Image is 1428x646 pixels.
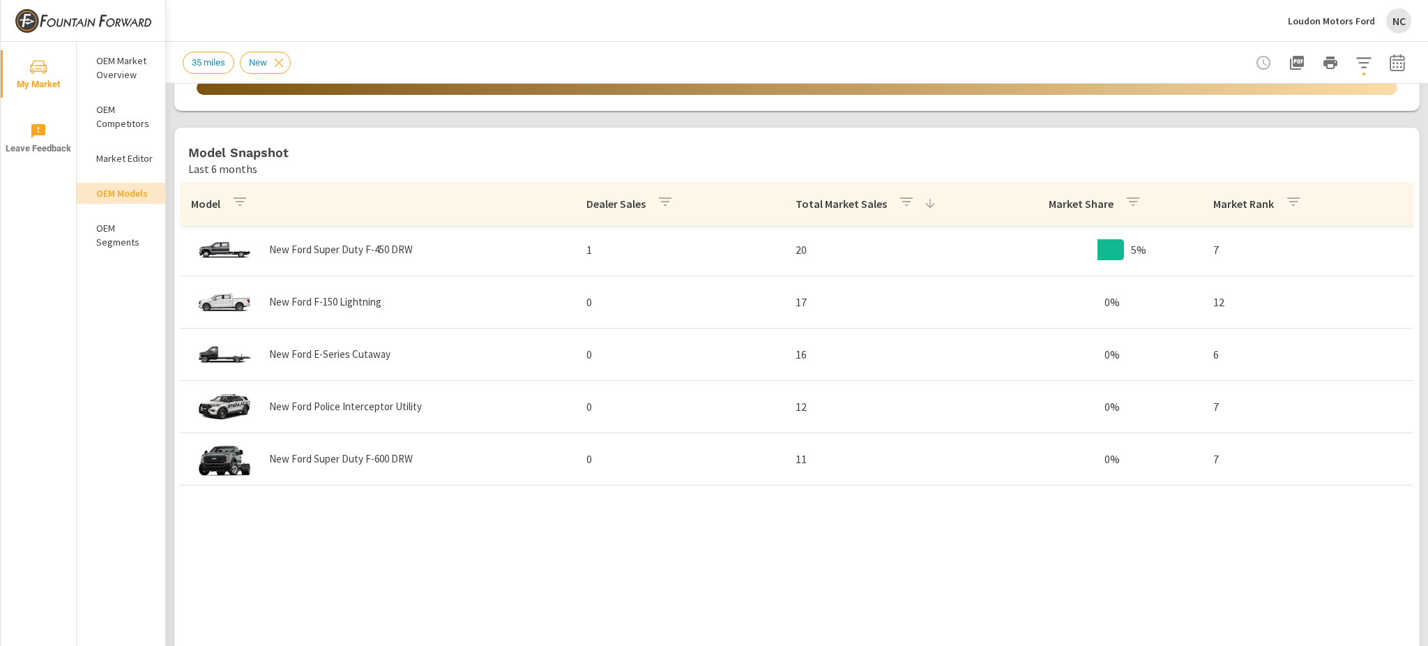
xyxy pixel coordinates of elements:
[269,348,390,361] p: New Ford E-Series Cutaway
[586,241,773,258] p: 1
[796,346,982,363] p: 16
[5,59,72,93] span: My Market
[1288,15,1375,27] p: Loudon Motors Ford
[1386,8,1411,33] div: NC
[796,197,887,211] p: Total Market Sales
[1213,346,1402,363] p: 6
[241,57,275,68] span: New
[269,243,413,256] p: New Ford Super Duty F-450 DRW
[240,52,291,74] div: New
[191,197,220,211] p: Model
[1213,294,1402,310] p: 12
[269,453,413,465] p: New Ford Super Duty F-600 DRW
[96,221,154,249] p: OEM Segments
[77,218,165,253] div: OEM Segments
[269,296,381,308] p: New Ford F-150 Lightning
[5,123,72,157] span: Leave Feedback
[586,451,773,467] p: 0
[796,398,982,415] p: 12
[1350,49,1378,77] button: Apply Filters
[1213,451,1402,467] p: 7
[1316,49,1344,77] button: Print Report
[77,183,165,204] div: OEM Models
[1131,241,1146,258] p: 5%
[1283,49,1311,77] button: "Export Report to PDF"
[796,294,982,310] p: 17
[197,438,252,480] img: glamour
[1213,398,1402,415] p: 7
[586,398,773,415] p: 0
[197,281,252,323] img: glamour
[1213,241,1402,258] p: 7
[1104,346,1120,363] p: 0%
[96,186,154,200] p: OEM Models
[96,151,154,165] p: Market Editor
[197,386,252,428] img: glamour
[77,148,165,169] div: Market Editor
[1,42,76,170] div: nav menu
[796,241,982,258] p: 20
[796,451,982,467] p: 11
[188,160,257,177] p: Last 6 months
[188,145,289,160] h5: Model Snapshot
[197,333,252,375] img: glamour
[269,400,422,413] p: New Ford Police Interceptor Utility
[183,57,234,68] span: 35 miles
[1383,49,1411,77] button: Select Date Range
[96,54,154,82] p: OEM Market Overview
[586,294,773,310] p: 0
[1104,451,1120,467] p: 0%
[1049,197,1114,211] p: Market Share
[1104,294,1120,310] p: 0%
[586,197,646,211] p: Dealer Sales
[96,103,154,130] p: OEM Competitors
[586,346,773,363] p: 0
[1104,398,1120,415] p: 0%
[77,99,165,134] div: OEM Competitors
[1213,197,1274,211] p: Market Rank
[77,50,165,85] div: OEM Market Overview
[197,229,252,271] img: glamour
